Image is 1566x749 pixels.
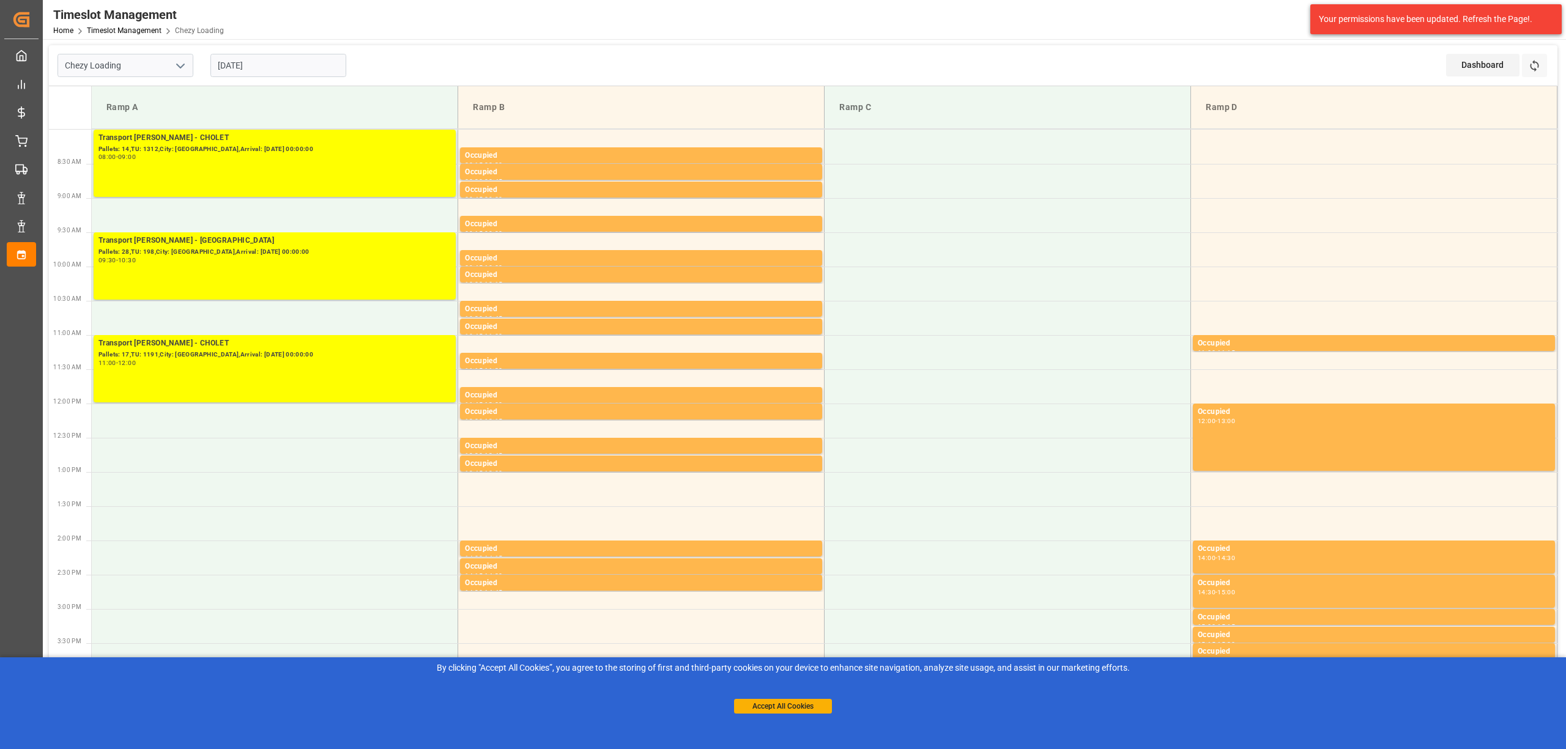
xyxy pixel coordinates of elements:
[465,555,483,561] div: 14:00
[465,162,483,168] div: 08:15
[1198,611,1550,624] div: Occupied
[1198,641,1215,647] div: 15:15
[58,158,81,165] span: 8:30 AM
[465,440,817,452] div: Occupied
[484,162,502,168] div: 08:30
[734,699,832,714] button: Accept All Cookies
[1201,96,1547,119] div: Ramp D
[53,432,81,439] span: 12:30 PM
[465,253,817,265] div: Occupied
[483,470,484,476] div: -
[484,265,502,270] div: 10:00
[58,569,81,576] span: 2:30 PM
[1217,624,1235,629] div: 15:15
[1198,589,1215,595] div: 14:30
[1215,350,1217,355] div: -
[483,418,484,424] div: -
[465,589,483,595] div: 14:30
[1319,13,1544,26] div: Your permissions have been updated. Refresh the Page!.
[465,402,483,407] div: 11:45
[1215,589,1217,595] div: -
[465,470,483,476] div: 12:45
[465,573,483,578] div: 14:15
[98,360,116,366] div: 11:00
[1198,577,1550,589] div: Occupied
[1446,54,1520,76] div: Dashboard
[465,269,817,281] div: Occupied
[53,261,81,268] span: 10:00 AM
[484,367,502,373] div: 11:30
[98,350,451,360] div: Pallets: 17,TU: 1191,City: [GEOGRAPHIC_DATA],Arrival: [DATE] 00:00:00
[9,662,1557,674] div: By clicking "Accept All Cookies”, you agree to the storing of first and third-party cookies on yo...
[483,281,484,287] div: -
[98,154,116,160] div: 08:00
[484,589,502,595] div: 14:45
[58,603,81,610] span: 3:00 PM
[465,281,483,287] div: 10:00
[58,638,81,644] span: 3:30 PM
[465,303,817,315] div: Occupied
[1215,418,1217,424] div: -
[465,577,817,589] div: Occupied
[484,418,502,424] div: 12:15
[483,315,484,321] div: -
[1198,646,1550,658] div: Occupied
[1198,624,1215,629] div: 15:00
[483,589,484,595] div: -
[465,367,483,373] div: 11:15
[465,355,817,367] div: Occupied
[53,6,224,24] div: Timeslot Management
[465,321,817,333] div: Occupied
[58,54,193,77] input: Type to search/select
[483,367,484,373] div: -
[484,555,502,561] div: 14:15
[116,154,118,160] div: -
[465,543,817,555] div: Occupied
[98,257,116,263] div: 09:30
[465,184,817,196] div: Occupied
[465,561,817,573] div: Occupied
[1217,350,1235,355] div: 11:15
[1198,350,1215,355] div: 11:00
[483,573,484,578] div: -
[484,231,502,236] div: 09:30
[53,26,73,35] a: Home
[102,96,448,119] div: Ramp A
[116,257,118,263] div: -
[468,96,814,119] div: Ramp B
[483,265,484,270] div: -
[465,265,483,270] div: 09:45
[484,196,502,202] div: 09:00
[465,166,817,179] div: Occupied
[1198,418,1215,424] div: 12:00
[465,231,483,236] div: 09:15
[465,418,483,424] div: 12:00
[465,406,817,418] div: Occupied
[465,218,817,231] div: Occupied
[483,402,484,407] div: -
[465,196,483,202] div: 08:45
[484,452,502,458] div: 12:45
[834,96,1181,119] div: Ramp C
[465,179,483,184] div: 08:30
[484,402,502,407] div: 12:00
[483,179,484,184] div: -
[484,315,502,321] div: 10:45
[58,501,81,507] span: 1:30 PM
[58,193,81,199] span: 9:00 AM
[53,364,81,371] span: 11:30 AM
[210,54,346,77] input: DD-MM-YYYY
[483,333,484,339] div: -
[1215,641,1217,647] div: -
[483,452,484,458] div: -
[98,144,451,155] div: Pallets: 14,TU: 1312,City: [GEOGRAPHIC_DATA],Arrival: [DATE] 00:00:00
[484,333,502,339] div: 11:00
[98,338,451,350] div: Transport [PERSON_NAME] - CHOLET
[465,315,483,321] div: 10:30
[1217,555,1235,561] div: 14:30
[58,535,81,542] span: 2:00 PM
[484,573,502,578] div: 14:30
[53,330,81,336] span: 11:00 AM
[53,295,81,302] span: 10:30 AM
[484,179,502,184] div: 08:45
